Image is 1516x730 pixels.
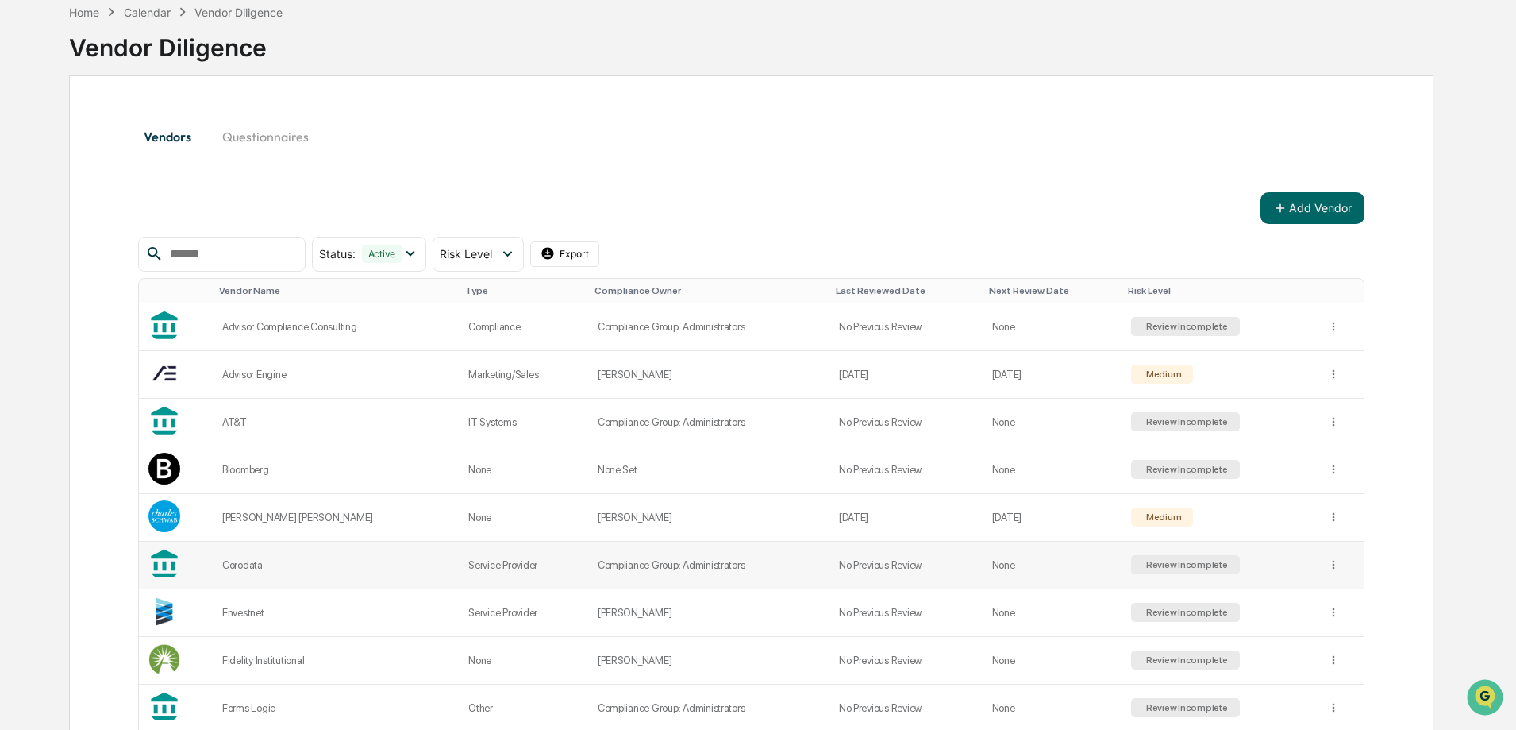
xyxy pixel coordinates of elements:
td: IT Systems [459,399,588,446]
td: [PERSON_NAME] [588,351,829,399]
td: None [983,542,1122,589]
div: Toggle SortBy [465,285,582,296]
div: Envestnet [222,607,449,619]
td: No Previous Review [829,589,983,637]
div: Review Incomplete [1143,607,1228,618]
td: Compliance Group: Administrators [588,399,829,446]
td: [DATE] [829,351,983,399]
td: No Previous Review [829,303,983,351]
td: No Previous Review [829,542,983,589]
td: Service Provider [459,542,588,589]
div: Vendor Diligence [194,6,283,19]
td: None [983,589,1122,637]
iframe: Open customer support [1465,678,1508,720]
p: How can we help? [16,33,289,59]
img: 1746055101610-c473b297-6a78-478c-a979-82029cc54cd1 [16,122,44,150]
a: Powered byPylon [112,268,192,281]
a: 🗄️Attestations [109,194,203,222]
div: Toggle SortBy [836,285,976,296]
td: [PERSON_NAME] [588,494,829,542]
div: Advisor Engine [222,369,449,380]
div: Corodata [222,559,449,571]
div: Toggle SortBy [152,285,206,296]
div: Bloomberg [222,464,449,476]
button: Questionnaires [210,118,321,156]
td: None [459,446,588,494]
td: None Set [588,446,829,494]
img: Vendor Logo [148,596,180,628]
div: Review Incomplete [1143,655,1228,666]
div: Home [69,6,99,19]
div: AT&T [222,416,449,428]
span: Status : [319,247,356,261]
a: 🔎Data Lookup [10,224,106,253]
td: Compliance Group: Administrators [588,542,829,589]
div: Start new chat [54,122,260,137]
td: [PERSON_NAME] [588,589,829,637]
div: Review Incomplete [1143,416,1228,427]
td: [DATE] [829,494,983,542]
div: 🔎 [16,232,29,245]
div: Medium [1143,512,1181,523]
div: [PERSON_NAME] [PERSON_NAME] [222,512,449,523]
td: None [459,637,588,685]
div: Review Incomplete [1143,321,1228,332]
td: None [983,446,1122,494]
span: Risk Level [440,247,492,261]
button: Start new chat [270,126,289,145]
div: Medium [1143,369,1181,380]
td: None [459,494,588,542]
td: Compliance [459,303,588,351]
div: Toggle SortBy [594,285,823,296]
div: Fidelity Institutional [222,655,449,666]
button: Export [530,241,600,267]
img: Vendor Logo [148,357,180,389]
div: Vendor Diligence [69,21,1433,62]
td: No Previous Review [829,446,983,494]
a: 🖐️Preclearance [10,194,109,222]
div: 🖐️ [16,202,29,214]
div: Toggle SortBy [989,285,1115,296]
td: None [983,399,1122,446]
td: None [983,637,1122,685]
div: Calendar [124,6,171,19]
div: We're available if you need us! [54,137,201,150]
div: Review Incomplete [1143,464,1228,475]
td: [DATE] [983,494,1122,542]
div: Review Incomplete [1143,559,1228,570]
td: Service Provider [459,589,588,637]
span: Attestations [131,200,197,216]
td: No Previous Review [829,637,983,685]
div: Advisor Compliance Consulting [222,321,449,333]
td: No Previous Review [829,399,983,446]
div: Toggle SortBy [1330,285,1357,296]
div: Active [362,245,402,263]
td: None [983,303,1122,351]
div: secondary tabs example [138,118,1364,156]
span: Preclearance [32,200,102,216]
button: Vendors [138,118,210,156]
button: Add Vendor [1260,192,1364,224]
td: [PERSON_NAME] [588,637,829,685]
span: Pylon [158,269,192,281]
div: Review Incomplete [1143,702,1228,713]
img: Vendor Logo [148,643,180,675]
span: Data Lookup [32,230,100,246]
td: [DATE] [983,351,1122,399]
img: Vendor Logo [148,453,180,485]
div: Toggle SortBy [1128,285,1311,296]
div: 🗄️ [115,202,128,214]
div: Forms Logic [222,702,449,714]
td: Marketing/Sales [459,351,588,399]
div: Toggle SortBy [219,285,452,296]
td: Compliance Group: Administrators [588,303,829,351]
img: Vendor Logo [148,500,180,532]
